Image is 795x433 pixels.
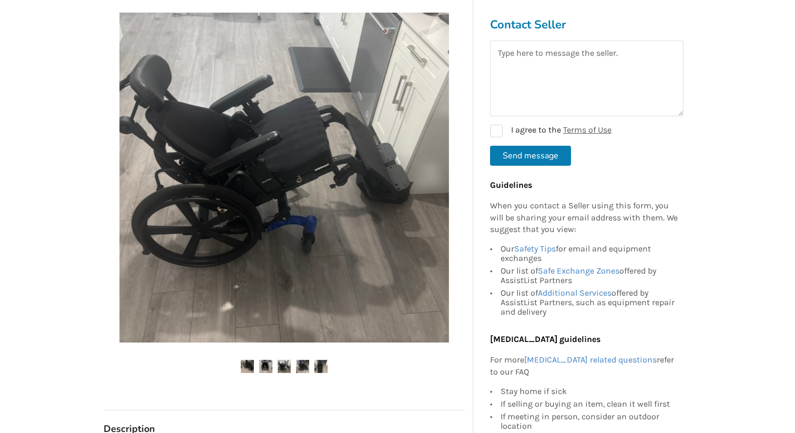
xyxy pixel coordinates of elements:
div: Our list of offered by AssistList Partners, such as equipment repair and delivery [501,287,678,317]
a: Terms of Use [563,125,611,135]
div: Stay home if sick [501,387,678,398]
img: tilting wheelchair almost brand new -wheelchair-mobility-maple ridge-assistlist-listing [278,360,291,373]
div: If selling or buying an item, clean it well first [501,398,678,410]
img: tilting wheelchair almost brand new -wheelchair-mobility-maple ridge-assistlist-listing [296,360,309,373]
h3: Contact Seller [490,17,684,32]
a: Additional Services [538,288,611,298]
a: [MEDICAL_DATA] related questions [524,355,657,365]
b: [MEDICAL_DATA] guidelines [490,335,600,345]
button: Send message [490,146,571,166]
a: Safe Exchange Zones [538,266,619,276]
label: I agree to the [490,125,611,137]
img: tilting wheelchair almost brand new -wheelchair-mobility-maple ridge-assistlist-listing [314,360,328,373]
div: Our for email and equipment exchanges [501,245,678,265]
p: For more refer to our FAQ [490,354,678,378]
div: Our list of offered by AssistList Partners [501,265,678,287]
b: Guidelines [490,180,532,190]
img: tilting wheelchair almost brand new -wheelchair-mobility-maple ridge-assistlist-listing [241,360,254,373]
p: When you contact a Seller using this form, you will be sharing your email address with them. We s... [490,200,678,236]
img: tilting wheelchair almost brand new -wheelchair-mobility-maple ridge-assistlist-listing [259,360,272,373]
div: If meeting in person, consider an outdoor location [501,410,678,432]
a: Safety Tips [514,244,556,254]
